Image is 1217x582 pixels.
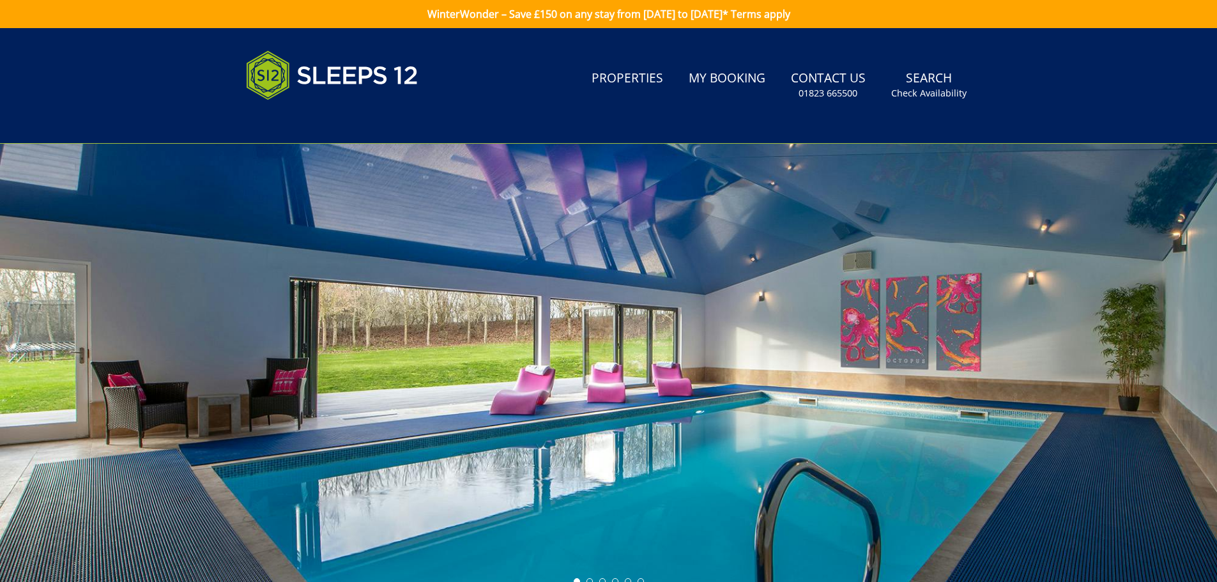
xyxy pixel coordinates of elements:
[891,87,967,100] small: Check Availability
[786,65,871,106] a: Contact Us01823 665500
[684,65,770,93] a: My Booking
[799,87,857,100] small: 01823 665500
[886,65,972,106] a: SearchCheck Availability
[240,115,374,126] iframe: Customer reviews powered by Trustpilot
[246,43,418,107] img: Sleeps 12
[586,65,668,93] a: Properties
